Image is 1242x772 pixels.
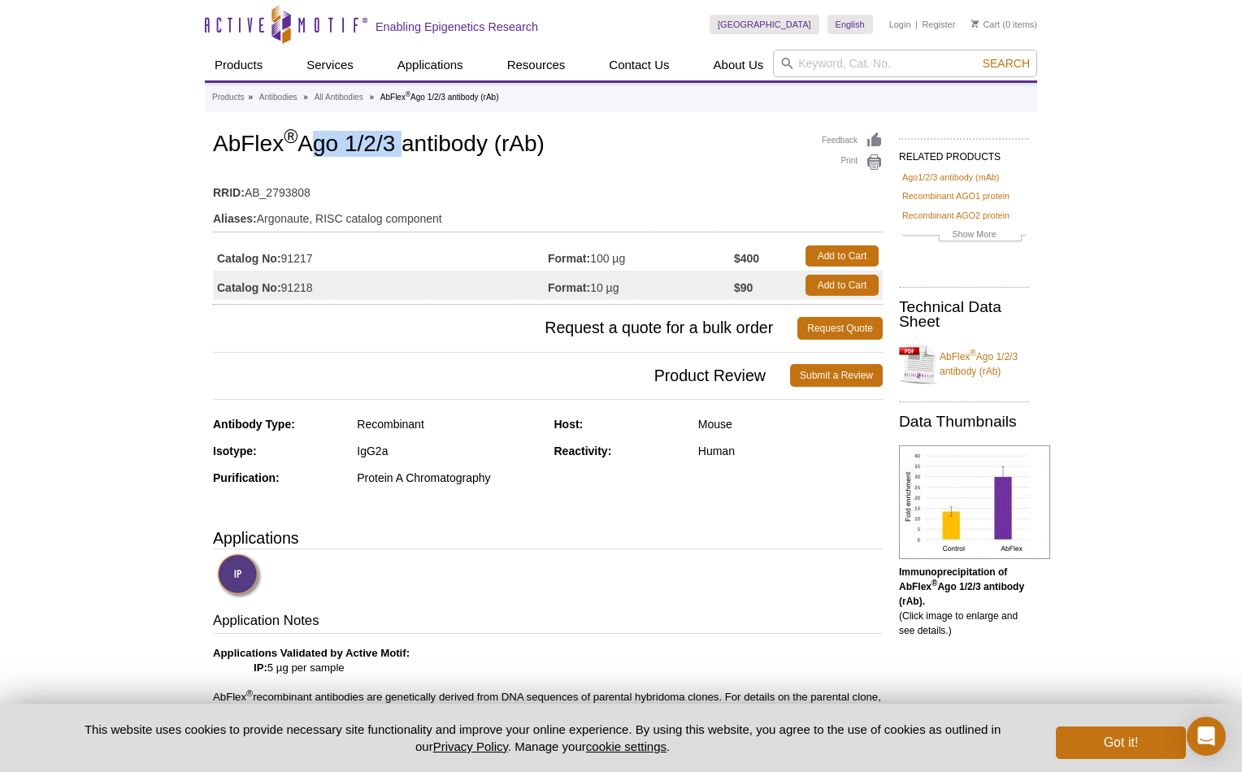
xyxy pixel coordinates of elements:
a: Ago1/2/3 antibody (mAb) [902,170,999,184]
strong: $90 [734,280,753,295]
strong: Reactivity: [554,445,612,458]
button: Search [978,56,1035,71]
h2: RELATED PRODUCTS [899,138,1029,167]
a: Show More [902,227,1026,245]
strong: Purification: [213,471,280,484]
a: Feedback [822,132,883,150]
strong: Isotype: [213,445,257,458]
a: Services [297,50,363,80]
li: | [915,15,918,34]
a: Add to Cart [806,245,879,267]
a: AbFlex®Ago 1/2/3 antibody (rAb) [899,340,1029,388]
a: [GEOGRAPHIC_DATA] [710,15,819,34]
strong: $400 [734,251,759,266]
a: About Us [704,50,774,80]
p: 5 µg per sample AbFlex recombinant antibodies are genetically derived from DNA sequences of paren... [213,646,883,719]
b: Immunoprecipitation of AbFlex Ago 1/2/3 antibody (rAb). [899,566,1024,607]
span: Product Review [213,364,790,387]
li: (0 items) [971,15,1037,34]
a: Privacy Policy [433,739,508,753]
td: AB_2793808 [213,176,883,202]
h2: Enabling Epigenetics Research [376,20,538,34]
sup: ® [406,90,410,98]
strong: Aliases: [213,211,257,226]
strong: Format: [548,280,590,295]
div: Human [698,444,883,458]
div: IgG2a [357,444,541,458]
strong: Catalog No: [217,280,281,295]
a: Resources [497,50,575,80]
sup: ® [931,579,937,588]
a: Recombinant AGO2 protein [902,208,1010,223]
td: 10 µg [548,271,734,300]
a: Submit a Review [790,364,883,387]
td: 100 µg [548,241,734,271]
div: Protein A Chromatography [357,471,541,485]
a: Request Quote [797,317,883,340]
a: Login [889,19,911,30]
p: This website uses cookies to provide necessary site functionality and improve your online experie... [56,721,1029,755]
a: Cart [971,19,1000,30]
div: Mouse [698,417,883,432]
img: AbFlex<sup>®</sup> Ago 1/2/3 antibody (rAb) tested by immunoprecipitation. [899,445,1050,559]
a: Products [205,50,272,80]
p: (Click image to enlarge and see details.) [899,565,1029,638]
b: Applications Validated by Active Motif: [213,647,410,659]
input: Keyword, Cat. No. [773,50,1037,77]
a: Products [212,90,244,105]
a: Antibodies [259,90,297,105]
td: 91218 [213,271,548,300]
li: AbFlex Ago 1/2/3 antibody (rAb) [380,93,499,102]
li: » [248,93,253,102]
span: Request a quote for a bulk order [213,317,797,340]
button: cookie settings [586,739,667,753]
sup: ® [246,687,253,697]
div: Open Intercom Messenger [1187,717,1226,756]
button: Got it! [1056,726,1186,759]
h1: AbFlex Ago 1/2/3 antibody (rAb) [213,132,883,159]
strong: Catalog No: [217,251,281,266]
img: Immunoprecipitation Validated [217,553,262,598]
a: Register [922,19,955,30]
sup: ® [970,349,975,358]
sup: ® [284,126,297,147]
div: Recombinant [357,417,541,432]
strong: Host: [554,418,584,431]
a: All Antibodies [315,90,363,105]
a: English [827,15,873,34]
span: Search [983,57,1030,70]
a: Applications [388,50,473,80]
h3: Application Notes [213,611,883,634]
img: Your Cart [971,20,979,28]
li: » [303,93,308,102]
h2: Data Thumbnails [899,414,1029,429]
h2: Technical Data Sheet [899,300,1029,329]
a: Recombinant AGO1 protein [902,189,1010,203]
strong: RRID: [213,185,245,200]
strong: IP: [254,661,267,674]
a: Contact Us [599,50,679,80]
td: 91217 [213,241,548,271]
td: Argonaute, RISC catalog component [213,202,883,228]
strong: Antibody Type: [213,418,295,431]
h3: Applications [213,526,883,550]
li: » [369,93,374,102]
a: Add to Cart [806,275,879,296]
a: Print [822,154,883,171]
strong: Format: [548,251,590,266]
